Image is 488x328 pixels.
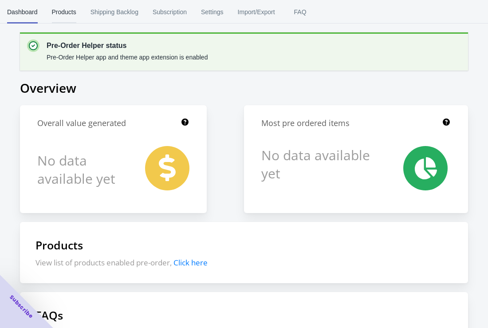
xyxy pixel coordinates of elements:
span: Settings [201,0,224,24]
span: Subscribe [8,293,35,320]
span: Subscription [153,0,187,24]
span: FAQ [289,0,311,24]
h1: Overall value generated [37,118,126,129]
h1: No data available yet [37,146,126,193]
h1: No data available yet [261,146,372,182]
span: Shipping Backlog [91,0,138,24]
h1: Overview [20,79,468,96]
p: Pre-Order Helper app and theme app extension is enabled [47,53,208,62]
p: View list of products enabled pre-order, [35,257,453,268]
span: Click here [173,257,208,268]
p: Pre-Order Helper status [47,40,208,51]
h1: Most pre ordered items [261,118,350,129]
span: Dashboard [7,0,38,24]
span: Products [52,0,76,24]
h1: Products [35,237,453,253]
span: Import/Export [238,0,275,24]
